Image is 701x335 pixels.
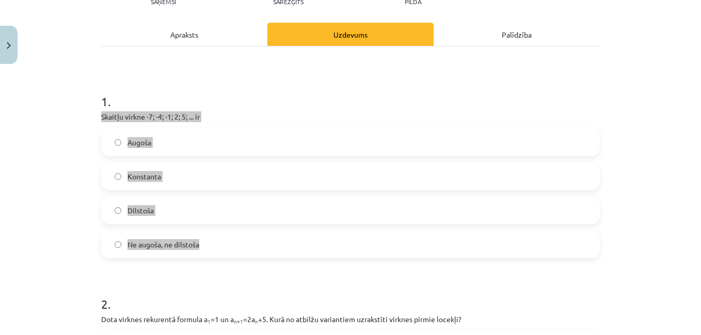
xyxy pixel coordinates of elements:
[208,317,211,325] sub: 1
[115,207,121,214] input: Dilstoša
[101,314,600,325] p: Dota virknes rekurentā formula a =1 un a =2a +5. Kurā no atbilžu variantiem uzrakstīti virknes pi...
[115,173,121,180] input: Konstanta
[128,239,199,250] span: Ne augoša, ne dilstoša
[255,317,258,325] sub: n
[234,317,243,325] sub: n+1
[434,23,600,46] div: Palīdzība
[101,279,600,311] h1: 2 .
[267,23,434,46] div: Uzdevums
[101,23,267,46] div: Apraksts
[115,241,121,248] input: Ne augoša, ne dilstoša
[101,76,600,108] h1: 1 .
[128,171,161,182] span: Konstanta
[128,137,151,148] span: Augoša
[101,111,600,122] p: Skaitļu virkne -7; -4; -1; 2; 5; ... ir
[115,139,121,146] input: Augoša
[7,42,11,49] img: icon-close-lesson-0947bae3869378f0d4975bcd49f059093ad1ed9edebbc8119c70593378902aed.svg
[128,205,154,216] span: Dilstoša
